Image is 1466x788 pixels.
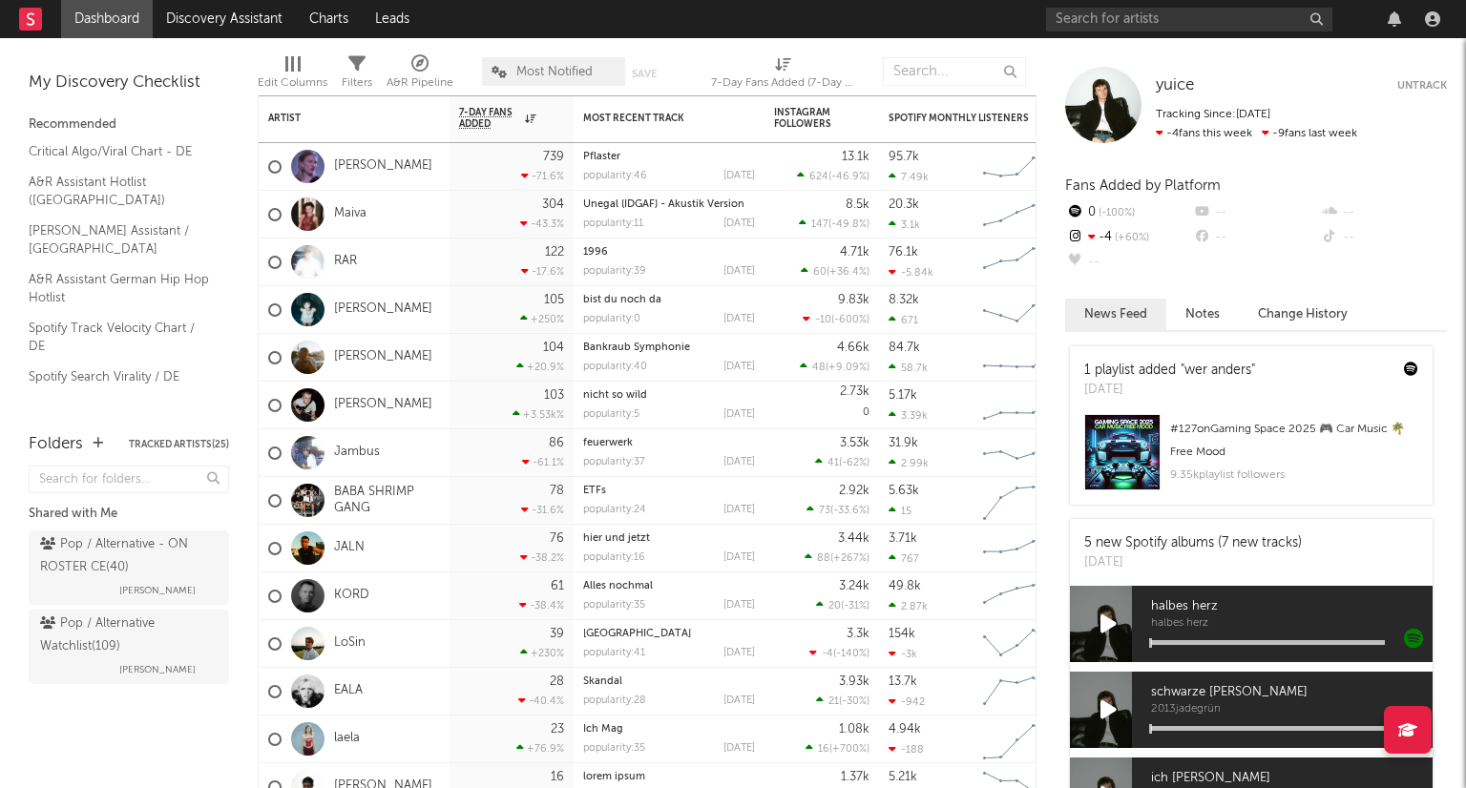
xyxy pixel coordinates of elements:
div: 13.7k [889,675,917,688]
div: [DATE] [723,314,755,324]
span: 88 [817,553,830,564]
div: 5.63k [889,485,919,497]
div: popularity: 0 [583,314,640,324]
a: Skandal [583,676,622,687]
a: KORD [334,588,369,604]
a: [GEOGRAPHIC_DATA] [583,629,691,639]
div: 7.49k [889,171,929,183]
div: 154k [889,628,915,640]
div: bist du noch da [583,295,755,305]
span: -140 % [836,649,867,659]
div: [DATE] [723,695,755,706]
span: +36.4 % [829,267,867,278]
div: -4 [1065,225,1192,250]
input: Search... [883,57,1026,86]
div: Pop / Alternative - ON ROSTER CE ( 40 ) [40,533,213,579]
div: [DATE] [723,505,755,515]
div: -- [1065,250,1192,275]
div: -5.84k [889,266,933,279]
div: 1.08k [839,723,869,736]
div: ( ) [809,647,869,659]
div: 767 [889,552,919,565]
div: My Discovery Checklist [29,72,229,94]
div: 3.39k [889,409,928,422]
div: 3.24k [839,580,869,592]
div: ( ) [816,599,869,612]
div: Mailand [583,629,755,639]
span: 16 [818,744,829,755]
div: [DATE] [723,362,755,372]
div: 0 [774,382,869,428]
div: popularity: 28 [583,695,646,706]
div: 3.93k [839,675,869,688]
button: Tracked Artists(25) [129,440,229,449]
span: -49.8 % [831,219,867,230]
span: -31 % [844,601,867,612]
div: [DATE] [723,218,755,229]
svg: Chart title [974,382,1060,429]
div: 58.7k [889,362,928,374]
div: ( ) [805,551,869,564]
div: popularity: 39 [583,266,646,277]
div: 304 [542,198,564,211]
div: popularity: 35 [583,600,645,611]
span: 73 [819,506,830,516]
div: popularity: 16 [583,552,645,563]
div: 739 [543,151,564,163]
div: ( ) [815,456,869,468]
div: 9.35k playlist followers [1170,464,1418,487]
span: halbes herz [1151,618,1433,630]
div: -17.6 % [521,265,564,278]
div: lorem ipsum [583,772,755,782]
a: Maiva [334,206,366,222]
div: 4.94k [889,723,921,736]
div: 8.5k [846,198,869,211]
div: 78 [550,485,564,497]
div: [DATE] [723,600,755,611]
a: Pflaster [583,152,620,162]
a: hier und jetzt [583,533,650,544]
div: 2.87k [889,600,928,612]
a: ETFs [583,486,606,496]
svg: Chart title [974,477,1060,525]
a: Spotify Track Velocity Chart / DE [29,318,210,357]
a: A&R Assistant German Hip Hop Hotlist [29,269,210,308]
div: 9.83k [838,294,869,306]
div: +20.9 % [516,361,564,373]
div: [DATE] [723,743,755,754]
div: popularity: 46 [583,171,647,181]
div: 4.66k [837,342,869,354]
div: popularity: 24 [583,505,646,515]
div: A&R Pipeline [387,72,453,94]
div: 84.7k [889,342,920,354]
div: -- [1320,200,1447,225]
div: Pop / Alternative Watchlist ( 109 ) [40,612,213,658]
div: -942 [889,695,925,708]
a: Critical Algo/Viral Chart - DE [29,141,210,162]
div: [DATE] [723,266,755,277]
span: yuice [1156,77,1194,93]
div: 2.99k [889,457,929,469]
a: feuerwerk [583,438,633,448]
div: [DATE] [1084,553,1302,572]
svg: Chart title [974,429,1060,477]
div: [DATE] [723,648,755,658]
div: 122 [545,246,564,259]
a: laela [334,731,360,747]
svg: Chart title [974,334,1060,382]
svg: Chart title [974,572,1060,620]
a: Ich Mag [583,724,623,735]
svg: Chart title [974,143,1060,191]
div: -- [1192,225,1319,250]
div: popularity: 41 [583,648,645,658]
div: -3k [889,648,917,660]
span: Fans Added by Platform [1065,178,1221,193]
div: ( ) [806,742,869,755]
div: [DATE] [723,457,755,467]
a: BABA SHRIMP GANG [334,485,440,517]
div: Folders [29,433,83,456]
div: -31.6 % [521,504,564,516]
span: [PERSON_NAME] [119,658,196,681]
span: -46.9 % [831,172,867,182]
div: 76 [550,532,564,545]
